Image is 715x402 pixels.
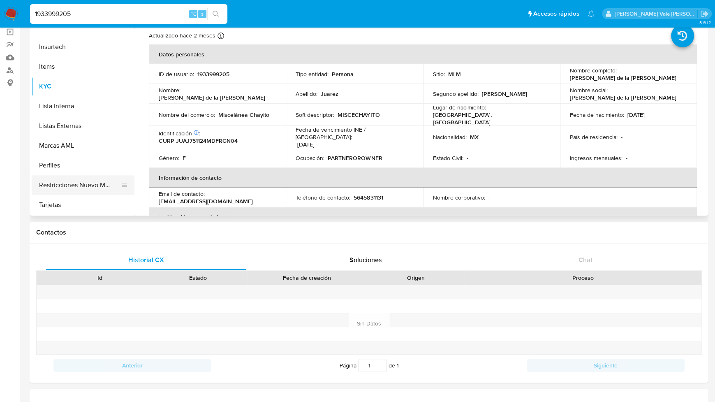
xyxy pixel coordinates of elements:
[57,274,143,282] div: Id
[253,274,361,282] div: Fecha de creación
[32,136,134,156] button: Marcas AML
[159,86,180,94] p: Nombre :
[527,359,685,372] button: Siguiente
[533,9,579,18] span: Accesos rápidos
[570,67,617,74] p: Nombre completo :
[338,111,379,119] p: MISCECHAYITO
[332,70,354,78] p: Persona
[32,37,134,57] button: Insurtech
[621,133,622,141] p: -
[159,111,215,119] p: Nombre del comercio :
[488,194,490,201] p: -
[32,195,134,215] button: Tarjetas
[570,154,622,162] p: Ingresos mensuales :
[615,10,698,18] p: rene.vale@mercadolibre.com
[32,175,128,195] button: Restricciones Nuevo Mundo
[159,137,238,144] p: CURP JUAJ751124MDFRGN04
[373,274,459,282] div: Origen
[297,141,315,148] p: [DATE]
[159,94,265,101] p: [PERSON_NAME] de la [PERSON_NAME]
[218,111,269,119] p: Miscelánea Chayito
[149,32,215,40] p: Actualizado hace 2 meses
[32,156,134,175] button: Perfiles
[201,10,204,18] span: s
[397,361,399,369] span: 1
[482,90,527,98] p: [PERSON_NAME]
[53,359,211,372] button: Anterior
[296,70,329,78] p: Tipo entidad :
[190,10,196,18] span: ⌥
[433,154,463,162] p: Estado Civil :
[30,9,227,19] input: Buscar usuario o caso...
[570,94,676,101] p: [PERSON_NAME] de la [PERSON_NAME]
[433,111,547,126] p: [GEOGRAPHIC_DATA], [GEOGRAPHIC_DATA]
[296,194,350,201] p: Teléfono de contacto :
[296,90,317,98] p: Apellido :
[149,207,697,227] th: Verificación y cumplimiento
[578,255,592,265] span: Chat
[570,133,618,141] p: País de residencia :
[207,8,224,20] button: search-icon
[197,70,229,78] p: 1933999205
[155,274,241,282] div: Estado
[433,104,486,111] p: Lugar de nacimiento :
[467,154,468,162] p: -
[433,194,485,201] p: Nombre corporativo :
[296,154,324,162] p: Ocupación :
[627,111,645,119] p: [DATE]
[149,168,697,188] th: Información de contacto
[159,190,205,198] p: Email de contacto :
[32,96,134,116] button: Lista Interna
[32,116,134,136] button: Listas Externas
[328,154,382,162] p: PARTNEROROWNER
[354,194,383,201] p: 5645831131
[433,70,445,78] p: Sitio :
[470,133,479,141] p: MX
[32,77,134,96] button: KYC
[700,9,709,18] a: Salir
[570,74,676,81] p: [PERSON_NAME] de la [PERSON_NAME]
[570,111,624,119] p: Fecha de nacimiento :
[159,70,194,78] p: ID de usuario :
[159,198,253,205] p: [EMAIL_ADDRESS][DOMAIN_NAME]
[159,154,179,162] p: Género :
[433,90,479,98] p: Segundo apellido :
[570,86,608,94] p: Nombre social :
[588,10,595,17] a: Notificaciones
[626,154,627,162] p: -
[321,90,338,98] p: Juarez
[149,44,697,64] th: Datos personales
[699,19,711,26] span: 3.161.2
[32,57,134,77] button: Items
[448,70,461,78] p: MLM
[296,126,413,141] p: Fecha de vencimiento INE / [GEOGRAPHIC_DATA] :
[340,359,399,372] span: Página de
[183,154,186,162] p: F
[159,130,200,137] p: Identificación :
[36,228,702,237] h1: Contactos
[349,255,382,265] span: Soluciones
[470,274,696,282] div: Proceso
[433,133,467,141] p: Nacionalidad :
[296,111,334,119] p: Soft descriptor :
[128,255,164,265] span: Historial CX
